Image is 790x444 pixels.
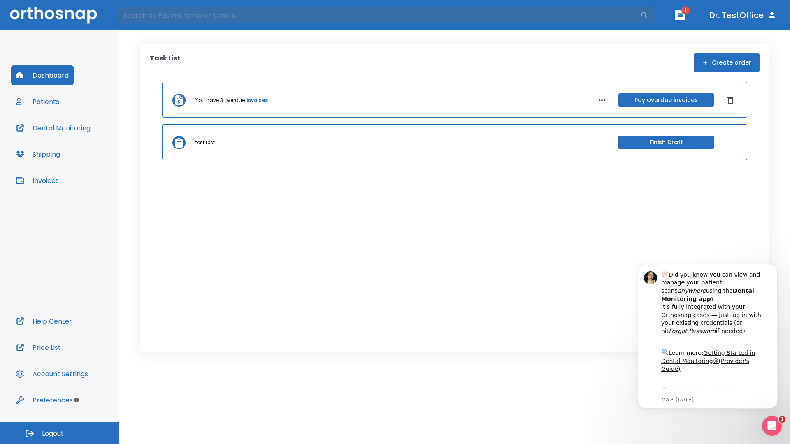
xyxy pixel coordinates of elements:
[11,364,93,384] button: Account Settings
[625,252,790,422] iframe: Intercom notifications message
[11,311,77,331] button: Help Center
[10,7,97,23] img: Orthosnap
[618,93,714,107] button: Pay overdue invoices
[11,390,78,410] button: Preferences
[150,53,181,72] p: Task List
[11,65,74,85] button: Dashboard
[681,6,690,14] span: 1
[36,136,109,151] a: App Store
[11,144,65,164] button: Shipping
[195,97,245,104] p: You have 3 overdue
[36,144,139,152] p: Message from Ma, sent 3w ago
[73,396,80,404] div: Tooltip anchor
[11,118,95,138] button: Dental Monitoring
[11,92,64,111] button: Patients
[246,97,268,104] a: invoices
[42,429,64,438] span: Logout
[11,171,64,190] button: Invoices
[195,139,215,146] p: test test
[618,136,714,149] button: Finish Draft
[11,338,66,357] button: Price List
[36,134,139,176] div: Download the app: | ​ Let us know if you need help getting started!
[779,416,785,423] span: 1
[118,7,640,23] input: Search by Patient Name or Case #
[724,94,737,107] button: Dismiss
[706,8,780,23] button: Dr. TestOffice
[694,53,760,72] button: Create order
[139,18,146,24] button: Dismiss notification
[762,416,782,436] iframe: Intercom live chat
